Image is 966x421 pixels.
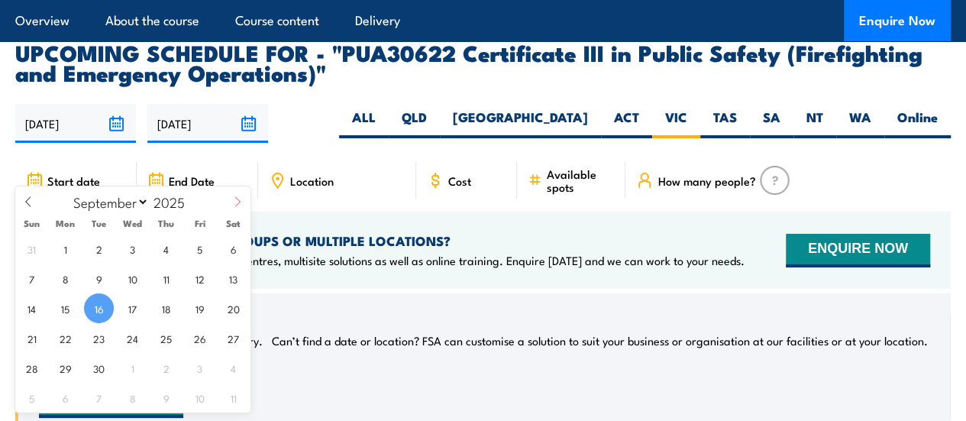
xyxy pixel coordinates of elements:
[183,219,217,228] span: Fri
[151,293,181,323] span: September 18, 2025
[118,353,147,383] span: October 1, 2025
[793,108,836,138] label: NT
[151,353,181,383] span: October 2, 2025
[185,293,215,323] span: September 19, 2025
[66,192,150,212] select: Month
[218,264,248,293] span: September 13, 2025
[218,293,248,323] span: September 20, 2025
[84,323,114,353] span: September 23, 2025
[290,174,334,187] span: Location
[884,108,951,138] label: Online
[217,219,250,228] span: Sat
[15,219,49,228] span: Sun
[118,323,147,353] span: September 24, 2025
[151,323,181,353] span: September 25, 2025
[118,234,147,264] span: September 3, 2025
[218,353,248,383] span: October 4, 2025
[185,383,215,413] span: October 10, 2025
[218,234,248,264] span: September 6, 2025
[169,174,215,187] span: End Date
[147,104,268,143] input: To date
[17,323,47,353] span: September 21, 2025
[547,167,615,193] span: Available spots
[389,108,440,138] label: QLD
[339,108,389,138] label: ALL
[750,108,793,138] label: SA
[17,264,47,293] span: September 7, 2025
[151,383,181,413] span: October 9, 2025
[84,353,114,383] span: September 30, 2025
[185,264,215,293] span: September 12, 2025
[50,293,80,323] span: September 15, 2025
[49,219,82,228] span: Mon
[185,353,215,383] span: October 3, 2025
[150,219,183,228] span: Thu
[118,264,147,293] span: September 10, 2025
[17,234,47,264] span: August 31, 2025
[601,108,652,138] label: ACT
[657,174,755,187] span: How many people?
[185,234,215,264] span: September 5, 2025
[39,253,745,268] p: We offer onsite training, training at our centres, multisite solutions as well as online training...
[272,333,928,348] p: Can’t find a date or location? FSA can customise a solution to suit your business or organisation...
[84,293,114,323] span: September 16, 2025
[17,293,47,323] span: September 14, 2025
[50,353,80,383] span: September 29, 2025
[118,293,147,323] span: September 17, 2025
[50,234,80,264] span: September 1, 2025
[151,264,181,293] span: September 11, 2025
[50,264,80,293] span: September 8, 2025
[185,323,215,353] span: September 26, 2025
[17,353,47,383] span: September 28, 2025
[15,104,136,143] input: From date
[17,383,47,413] span: October 5, 2025
[50,323,80,353] span: September 22, 2025
[151,234,181,264] span: September 4, 2025
[149,193,199,211] input: Year
[116,219,150,228] span: Wed
[84,264,114,293] span: September 9, 2025
[440,108,601,138] label: [GEOGRAPHIC_DATA]
[118,383,147,413] span: October 8, 2025
[84,383,114,413] span: October 7, 2025
[47,174,100,187] span: Start date
[652,108,700,138] label: VIC
[15,42,951,82] h2: UPCOMING SCHEDULE FOR - "PUA30622 Certificate III in Public Safety (Firefighting and Emergency Op...
[700,108,750,138] label: TAS
[84,234,114,264] span: September 2, 2025
[39,232,745,249] h4: NEED TRAINING FOR LARGER GROUPS OR MULTIPLE LOCATIONS?
[786,234,930,267] button: ENQUIRE NOW
[218,383,248,413] span: October 11, 2025
[836,108,884,138] label: WA
[82,219,116,228] span: Tue
[218,323,248,353] span: September 27, 2025
[448,174,471,187] span: Cost
[50,383,80,413] span: October 6, 2025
